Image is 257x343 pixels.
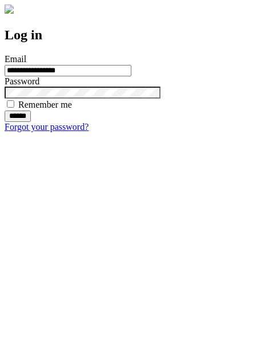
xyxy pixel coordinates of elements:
[5,5,14,14] img: logo-4e3dc11c47720685a147b03b5a06dd966a58ff35d612b21f08c02c0306f2b779.png
[5,27,252,43] h2: Log in
[18,100,72,109] label: Remember me
[5,54,26,64] label: Email
[5,76,39,86] label: Password
[5,122,89,132] a: Forgot your password?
